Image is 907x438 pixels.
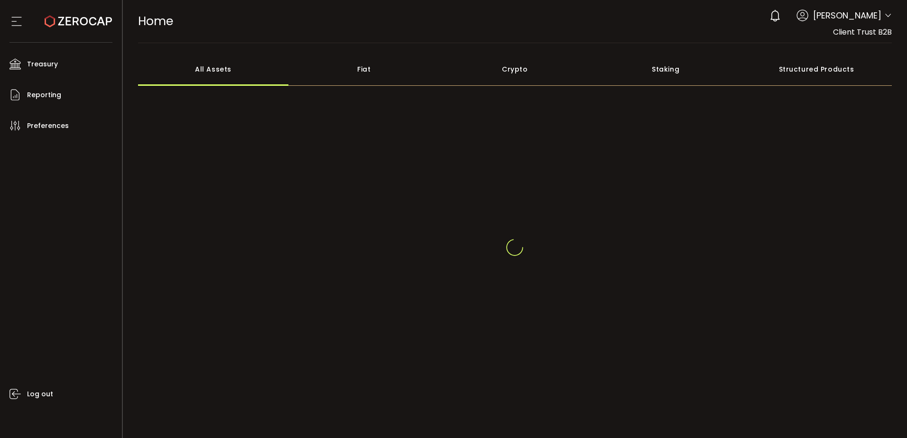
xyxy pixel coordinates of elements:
span: Log out [27,387,53,401]
div: Structured Products [741,53,892,86]
span: Client Trust B2B [833,27,892,37]
div: All Assets [138,53,289,86]
span: Preferences [27,119,69,133]
div: Fiat [288,53,439,86]
div: Crypto [439,53,590,86]
div: Staking [590,53,741,86]
span: Reporting [27,88,61,102]
span: Treasury [27,57,58,71]
span: [PERSON_NAME] [813,9,881,22]
span: Home [138,13,173,29]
